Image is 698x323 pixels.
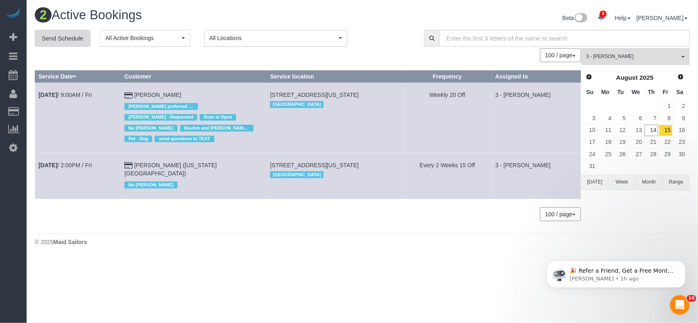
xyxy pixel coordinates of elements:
[267,71,403,83] th: Service location
[659,125,673,136] a: 15
[270,169,399,180] div: Location
[270,101,324,108] span: [GEOGRAPHIC_DATA]
[35,71,121,83] th: Service Date
[636,175,663,190] button: Month
[38,162,92,168] a: [DATE]/ 2:00PM / Fri
[200,114,236,121] span: Door is Open
[608,175,635,190] button: Week
[659,149,673,160] a: 29
[583,161,597,172] a: 31
[628,113,644,124] a: 6
[35,153,121,199] td: Schedule date
[204,30,347,47] button: All Locations
[38,92,92,98] a: [DATE]/ 9:00AM / Fri
[637,15,688,21] a: [PERSON_NAME]
[639,74,653,81] span: 2025
[663,175,690,190] button: Range
[670,295,690,315] iframe: Intercom live chat
[124,136,152,142] span: Pet - Dog
[134,92,181,98] a: [PERSON_NAME]
[581,48,690,61] ol: All Teams
[600,11,607,17] span: 8
[673,101,687,112] a: 2
[124,103,198,110] span: [PERSON_NAME] preferred - Mondays
[270,92,359,98] span: [STREET_ADDRESS][US_STATE]
[583,72,595,83] a: Prev
[581,48,690,65] button: 3 - [PERSON_NAME]
[35,30,90,47] a: Send Schedule
[614,149,628,160] a: 26
[563,15,588,21] a: Beta
[439,30,690,47] input: Enter the first 3 letters of the name to search
[586,74,592,80] span: Prev
[598,125,613,136] a: 11
[106,34,180,42] span: All Active Bookings
[614,125,628,136] a: 12
[645,125,658,136] a: 14
[673,137,687,148] a: 23
[659,137,673,148] a: 22
[659,101,673,112] a: 1
[617,89,624,95] span: Tuesday
[583,125,597,136] a: 10
[645,113,658,124] a: 7
[540,48,581,62] button: 100 / page
[673,149,687,160] a: 30
[678,74,684,80] span: Next
[614,113,628,124] a: 5
[581,175,608,190] button: [DATE]
[5,8,21,20] img: Automaid Logo
[267,83,403,153] td: Service location
[100,30,190,47] button: All Active Bookings
[53,239,87,245] strong: Maid Sailors
[593,8,609,26] a: 8
[645,149,658,160] a: 28
[628,137,644,148] a: 20
[615,15,631,21] a: Help
[663,89,669,95] span: Friday
[403,153,492,199] td: Frequency
[124,114,197,121] span: [PERSON_NAME] - Requested
[38,92,57,98] b: [DATE]
[675,72,687,83] a: Next
[35,238,690,246] div: © 2025
[659,113,673,124] a: 8
[616,74,638,81] span: August
[687,295,696,302] span: 10
[35,83,121,153] td: Schedule date
[540,207,581,221] nav: Pagination navigation
[632,89,640,95] span: Wednesday
[35,7,52,22] span: 2
[601,89,610,95] span: Monday
[121,153,267,199] td: Customer
[124,163,133,168] i: Credit Card Payment
[270,99,399,110] div: Location
[124,162,217,177] a: [PERSON_NAME] ([US_STATE][GEOGRAPHIC_DATA])
[270,171,324,178] span: [GEOGRAPHIC_DATA]
[180,125,254,131] span: Noufoh and [PERSON_NAME] requested
[598,113,613,124] a: 4
[492,83,581,153] td: Assigned to
[155,136,214,142] span: send questions to TEXT
[677,89,684,95] span: Saturday
[209,34,337,42] span: All Locations
[628,149,644,160] a: 27
[583,149,597,160] a: 24
[492,71,581,83] th: Assigned to
[598,149,613,160] a: 25
[586,89,594,95] span: Sunday
[124,125,178,131] span: No [PERSON_NAME]
[645,137,658,148] a: 21
[267,153,403,199] td: Service location
[540,48,581,62] nav: Pagination navigation
[598,137,613,148] a: 18
[540,207,581,221] button: 100 / page
[583,137,597,148] a: 17
[673,125,687,136] a: 16
[614,137,628,148] a: 19
[121,71,267,83] th: Customer
[403,83,492,153] td: Frequency
[628,125,644,136] a: 13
